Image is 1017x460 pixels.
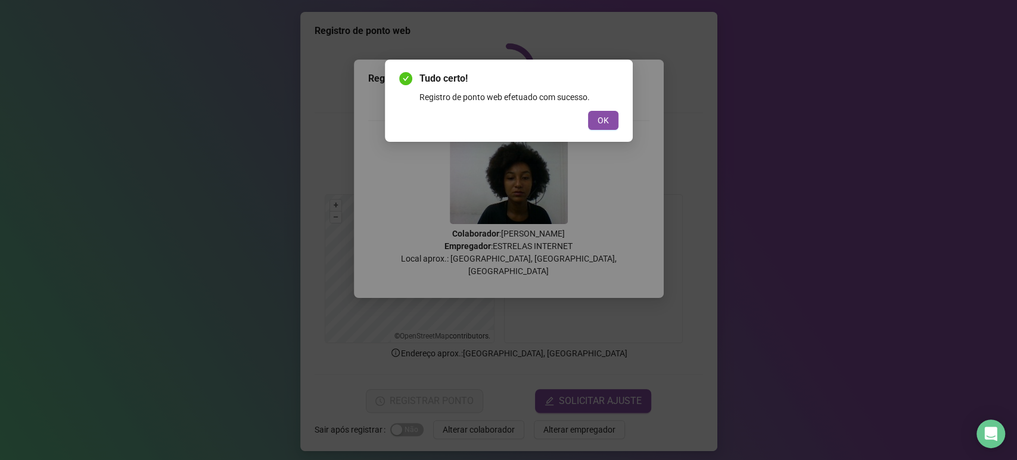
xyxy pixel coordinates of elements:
[976,419,1005,448] div: Open Intercom Messenger
[419,72,618,86] span: Tudo certo!
[399,72,412,85] span: check-circle
[598,114,609,127] span: OK
[588,111,618,130] button: OK
[419,91,618,104] div: Registro de ponto web efetuado com sucesso.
